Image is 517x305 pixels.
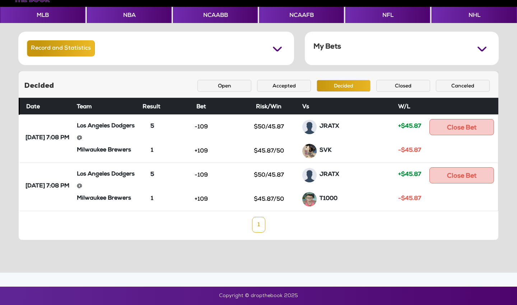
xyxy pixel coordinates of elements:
strong: JRATX [320,172,339,178]
img: GGTJwxpDP8f4YzxztqnhC4AAAAASUVORK5CYII= [302,144,317,158]
button: Close Bet [429,119,494,135]
strong: Milwaukee Brewers [77,147,131,153]
button: Open [197,80,251,92]
th: Team [74,98,140,114]
strong: [DATE] 7:08 PM [25,135,69,142]
a: 1 [252,217,265,233]
th: Vs [299,98,395,114]
button: Accepted [257,80,311,92]
strong: +$45.87 [398,124,421,129]
strong: Milwaukee Brewers [77,196,131,201]
button: -109 [174,169,228,181]
button: Closed [376,80,430,92]
button: NCAAFB [259,7,344,23]
strong: +$45.87 [398,172,421,178]
strong: SVK [320,148,331,154]
strong: JRATX [320,124,339,129]
th: Date [19,98,74,114]
strong: -$45.87 [398,148,421,154]
strong: 5 [150,124,154,129]
button: NBA [87,7,172,23]
strong: Los Angeles Dodgers [77,123,135,129]
strong: [DATE] 7:08 PM [25,183,69,191]
button: NHL [432,7,517,23]
button: Close Bet [429,167,494,183]
strong: 1 [151,196,153,202]
strong: 1 [151,148,153,154]
button: -109 [174,121,228,133]
strong: T1000 [320,196,337,202]
button: $50/45.87 [242,121,296,133]
button: Canceled [436,80,490,92]
strong: Los Angeles Dodgers [77,172,135,177]
button: $45.87/50 [242,193,296,205]
button: $45.87/50 [242,145,296,157]
button: Decided [317,80,371,92]
th: W/L [395,98,425,114]
div: @ [77,180,137,194]
th: Bet [164,98,238,114]
button: +109 [174,145,228,157]
button: NCAABB [173,7,258,23]
th: Result [140,98,164,114]
button: $50/45.87 [242,169,296,181]
img: 9k= [302,192,317,206]
button: NFL [345,7,430,23]
strong: -$45.87 [398,196,421,202]
strong: 5 [150,172,154,178]
h5: Decided [24,82,54,90]
h5: My Bets [313,43,341,51]
button: Record and Statistics [27,40,95,56]
button: +109 [174,193,228,205]
th: Risk/Win [238,98,300,114]
img: avatar-default.png [302,168,317,182]
div: @ [77,132,137,145]
img: avatar-default.png [302,120,317,134]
